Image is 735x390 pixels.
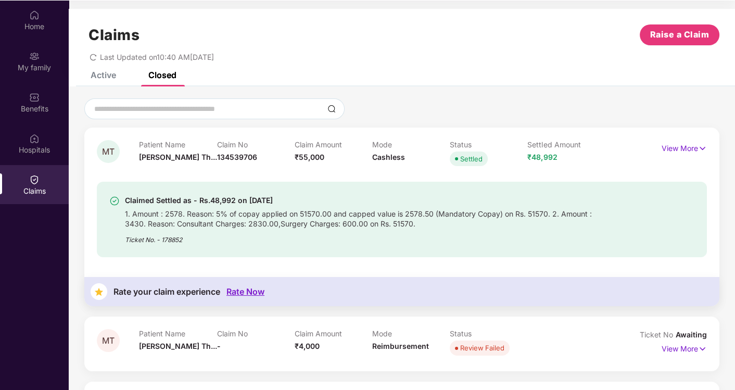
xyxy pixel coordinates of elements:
span: MT [102,336,115,345]
img: svg+xml;base64,PHN2ZyBpZD0iQ2xhaW0iIHhtbG5zPSJodHRwOi8vd3d3LnczLm9yZy8yMDAwL3N2ZyIgd2lkdGg9IjIwIi... [29,174,40,185]
p: Claim Amount [295,329,372,338]
img: svg+xml;base64,PHN2ZyB4bWxucz0iaHR0cDovL3d3dy53My5vcmcvMjAwMC9zdmciIHdpZHRoPSIzNyIgaGVpZ2h0PSIzNy... [91,283,107,300]
div: Claimed Settled as - Rs.48,992 on [DATE] [125,194,597,207]
p: View More [662,341,707,355]
div: Ticket No. - 178852 [125,229,597,245]
span: Raise a Claim [650,28,709,41]
div: Settled [460,154,483,164]
div: Active [91,70,116,80]
p: Settled Amount [527,140,605,149]
p: Mode [372,329,450,338]
span: redo [90,53,97,61]
p: Mode [372,140,450,149]
p: Claim No [217,140,295,149]
span: MT [102,147,115,156]
p: View More [662,140,707,154]
img: svg+xml;base64,PHN2ZyBpZD0iU3VjY2Vzcy0zMngzMiIgeG1sbnM9Imh0dHA6Ly93d3cudzMub3JnLzIwMDAvc3ZnIiB3aW... [109,196,120,206]
div: Review Failed [460,343,504,353]
img: svg+xml;base64,PHN2ZyB4bWxucz0iaHR0cDovL3d3dy53My5vcmcvMjAwMC9zdmciIHdpZHRoPSIxNyIgaGVpZ2h0PSIxNy... [698,143,707,154]
span: 134539706 [217,153,257,161]
span: [PERSON_NAME] Th... [139,153,217,161]
p: Claim Amount [295,140,372,149]
span: ₹4,000 [295,342,320,350]
span: ₹48,992 [527,153,557,161]
span: Last Updated on 10:40 AM[DATE] [100,53,214,61]
p: Patient Name [139,329,217,338]
p: Status [450,329,527,338]
p: Claim No [217,329,295,338]
div: Rate your claim experience [113,287,220,297]
h1: Claims [88,26,140,44]
span: ₹55,000 [295,153,324,161]
span: Cashless [372,153,405,161]
span: Reimbursement [372,342,429,350]
div: Rate Now [226,287,264,297]
img: svg+xml;base64,PHN2ZyB4bWxucz0iaHR0cDovL3d3dy53My5vcmcvMjAwMC9zdmciIHdpZHRoPSIxNyIgaGVpZ2h0PSIxNy... [698,343,707,355]
span: Ticket No [640,330,676,339]
img: svg+xml;base64,PHN2ZyBpZD0iSG9zcGl0YWxzIiB4bWxucz0iaHR0cDovL3d3dy53My5vcmcvMjAwMC9zdmciIHdpZHRoPS... [29,133,40,144]
span: [PERSON_NAME] Th... [139,342,217,350]
img: svg+xml;base64,PHN2ZyBpZD0iSG9tZSIgeG1sbnM9Imh0dHA6Ly93d3cudzMub3JnLzIwMDAvc3ZnIiB3aWR0aD0iMjAiIG... [29,10,40,20]
span: - [217,342,221,350]
p: Status [450,140,527,149]
img: svg+xml;base64,PHN2ZyBpZD0iQmVuZWZpdHMiIHhtbG5zPSJodHRwOi8vd3d3LnczLm9yZy8yMDAwL3N2ZyIgd2lkdGg9Ij... [29,92,40,103]
div: Closed [148,70,176,80]
img: svg+xml;base64,PHN2ZyBpZD0iU2VhcmNoLTMyeDMyIiB4bWxucz0iaHR0cDovL3d3dy53My5vcmcvMjAwMC9zdmciIHdpZH... [327,105,336,113]
p: Patient Name [139,140,217,149]
span: Awaiting [676,330,707,339]
button: Raise a Claim [640,24,719,45]
div: 1. Amount : 2578. Reason: 5% of copay applied on 51570.00 and capped value is 2578.50 (Mandatory ... [125,207,597,229]
img: svg+xml;base64,PHN2ZyB3aWR0aD0iMjAiIGhlaWdodD0iMjAiIHZpZXdCb3g9IjAgMCAyMCAyMCIgZmlsbD0ibm9uZSIgeG... [29,51,40,61]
